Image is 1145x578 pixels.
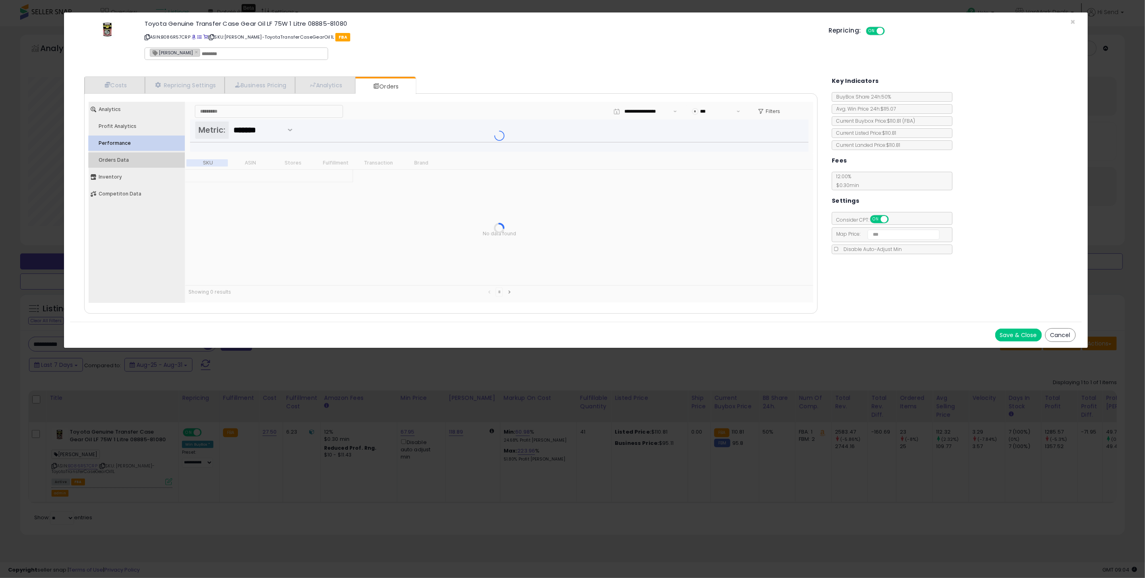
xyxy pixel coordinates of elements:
button: Cancel [1045,328,1076,342]
a: Business Pricing [225,77,295,93]
span: [PERSON_NAME] [150,49,193,56]
div: Table toolbar [97,51,725,201]
h3: Toyota Genuine Transfer Case Gear Oil LF 75W 1 Litre 08885-81080 [145,21,817,27]
p: ASIN: B086R57CRP | SKU: [PERSON_NAME]-ToyotaTransferCaseGearOil1L [145,31,817,43]
span: $0.30 min [832,182,859,189]
span: ON [871,216,881,223]
h5: Fees [832,156,847,166]
div: Competiton Data [10,89,94,95]
span: OFF [888,216,901,223]
div: Profit Analytics [10,22,94,27]
span: Current Buybox Price: [832,117,915,124]
a: Costs [85,77,145,93]
div: Progress circle [405,121,416,132]
h5: Settings [832,196,859,206]
iframe: To enrich screen reader interactions, please activate Accessibility in Grammarly extension settings [89,102,813,303]
span: $110.81 [887,117,915,124]
span: ( FBA ) [902,117,915,124]
a: All offer listings [198,34,202,40]
span: Map Price: [832,230,940,237]
p: Filters [677,6,692,13]
span: ON [867,28,877,35]
span: 12.00 % [832,173,859,189]
span: Current Landed Price: $110.81 [832,142,900,148]
button: Filters [666,3,695,16]
span: Consider CPT: [832,216,899,223]
a: BuyBox page [192,34,196,40]
img: 41BycuON5TL._SL60_.jpg [95,21,120,38]
span: Avg. Win Price 24h: $115.07 [832,105,896,112]
span: BuyBox Share 24h: 50% [832,93,891,100]
a: Orders [355,78,415,95]
span: $ [604,7,610,12]
h5: Repricing: [829,27,861,34]
span: FBA [335,33,350,41]
span: Disable Auto-Adjust Min [839,246,902,253]
a: × [195,48,200,56]
a: Your listing only [203,34,208,40]
div: Performance [10,39,94,44]
div: Orders Data [10,56,94,61]
button: Show suggestions [582,4,591,16]
h5: Key Indicators [832,76,879,86]
div: Inventory [10,72,94,78]
a: Repricing Settings [145,77,225,93]
button: Show suggestions [645,4,655,16]
span: × [1071,16,1076,28]
span: OFF [883,28,896,35]
span: Current Listed Price: $110.81 [832,130,896,136]
a: Analytics [295,77,355,93]
button: Save & Close [995,329,1042,341]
